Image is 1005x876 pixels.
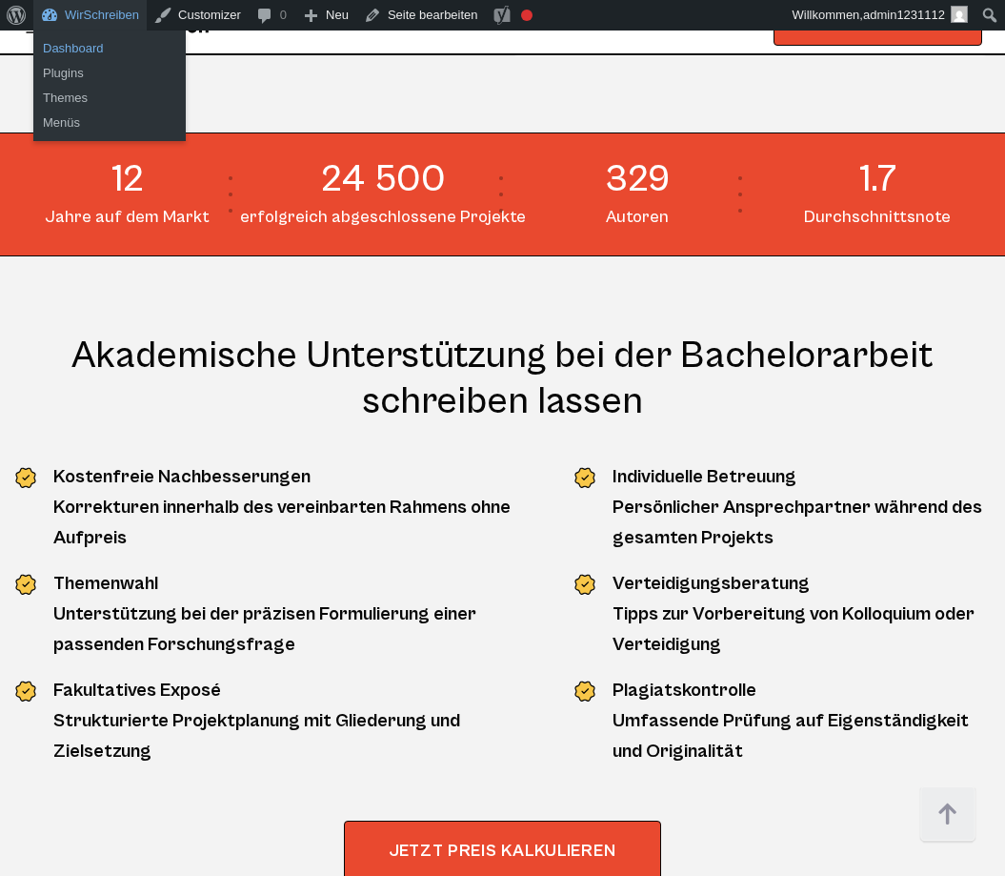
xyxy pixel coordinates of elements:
li: Plagiatskontrolle Umfassende Prüfung auf Eigenständigkeit und Originalität [613,676,990,767]
ul: WirSchreiben [33,80,186,141]
ul: WirSchreiben [33,31,186,92]
h2: Akademische Unterstützung bei der Bachelorarbeit schreiben lassen [15,333,990,424]
a: Plugins [33,61,186,86]
div: Verbesserungsbedarf [521,10,533,21]
li: Fakultatives Exposé Strukturierte Projektplanung mit Gliederung und Zielsetzung [53,676,529,767]
span: Durchschnittsnote [804,202,951,233]
span: Autoren [605,202,670,233]
strong: 24 500 [240,156,526,202]
img: button top [919,786,976,844]
a: Menüs [33,111,186,135]
li: Themenwahl Unterstützung bei der präzisen Formulierung einer passenden Forschungsfrage [53,569,529,661]
span: erfolgreich abgeschlossene Projekte [240,202,526,233]
strong: 12 [46,156,210,202]
li: Individuelle Betreuung Persönlicher Ansprechpartner während des gesamten Projekts [613,462,990,554]
a: Dashboard [33,36,186,61]
span: admin1231112 [863,8,945,22]
li: Kostenfreie Nachbesserungen Korrekturen innerhalb des vereinbarten Rahmens ohne Aufpreis [53,462,529,554]
strong: 1.7 [804,156,951,202]
strong: 329 [605,156,670,202]
li: Verteidigungsberatung Tipps zur Vorbereitung von Kolloquium oder Verteidigung [613,569,990,661]
span: Jahre auf dem Markt [46,202,210,233]
a: Themes [33,86,186,111]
